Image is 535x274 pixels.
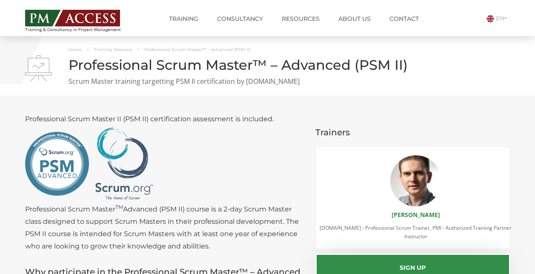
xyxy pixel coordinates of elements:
[25,10,120,26] img: PM ACCESS - Echipa traineri si consultanti certificati PMP: Narciss Popescu, Mihai Olaru, Monica ...
[486,15,494,23] img: Engleza
[25,27,137,32] span: Training & Consultancy in Project Management
[486,14,510,22] a: EN
[25,55,52,81] img: Professional Scrum Master™ – Advanced (PSM II)
[315,128,510,137] h3: Trainers
[25,113,303,252] p: Professional Scrum Master II (PSM II) certification assessment is included. Professional Scrum Ma...
[163,10,205,27] a: Training
[144,47,250,52] span: Professional Scrum Master™ – Advanced (PSM II)
[332,10,377,27] a: About us
[383,10,425,27] a: Contact
[25,7,137,32] a: Training & Consultancy in Project Management
[320,224,512,240] span: [DOMAIN_NAME] - Professional Scrum Trainer, PMI - Authorized Training Partner Instructor
[94,47,132,52] a: Training Sessions
[275,10,326,27] a: Resources
[69,47,82,52] a: Home
[25,77,510,86] p: Scrum Master training targetting PSM II certification by [DOMAIN_NAME]
[211,10,269,27] a: Consultancy
[115,204,123,210] sup: TM
[392,211,440,219] a: [PERSON_NAME]
[25,57,510,72] h1: Professional Scrum Master™ – Advanced (PSM II)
